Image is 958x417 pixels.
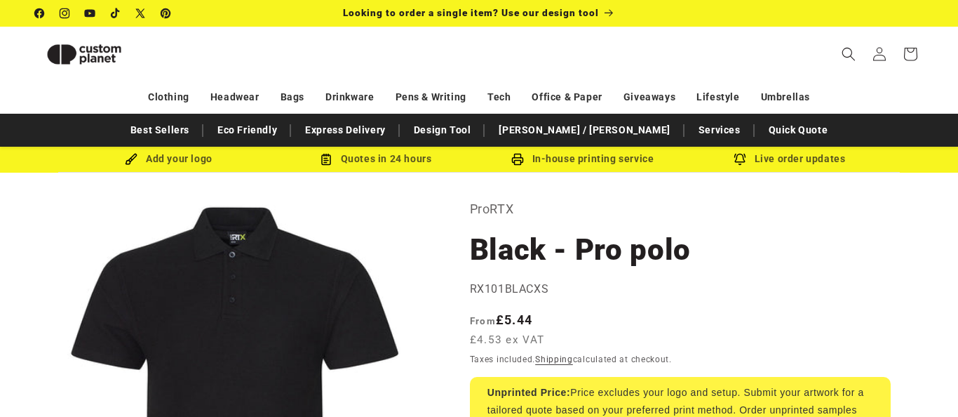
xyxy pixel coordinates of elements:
span: From [470,315,496,326]
a: Quick Quote [762,118,835,143]
a: Best Sellers [123,118,196,143]
span: £4.53 ex VAT [470,332,545,348]
a: Lifestyle [696,85,739,110]
a: Design Tool [407,118,478,143]
p: ProRTX [470,198,891,220]
strong: Unprinted Price: [487,387,571,398]
a: Headwear [210,85,259,110]
img: Custom Planet [35,32,133,77]
a: Pens & Writing [396,85,466,110]
div: Quotes in 24 hours [272,150,479,168]
img: In-house printing [511,153,524,166]
h1: Black - Pro polo [470,231,891,269]
a: Tech [487,85,511,110]
strong: £5.44 [470,312,533,327]
a: Umbrellas [761,85,810,110]
a: Custom Planet [30,27,181,81]
a: Drinkware [325,85,374,110]
a: Shipping [535,355,573,364]
div: Add your logo [65,150,272,168]
div: Taxes included. calculated at checkout. [470,352,891,366]
img: Order Updates Icon [320,153,332,166]
a: Bags [281,85,304,110]
a: Office & Paper [532,85,602,110]
summary: Search [833,39,864,69]
span: RX101BLACXS [470,282,549,296]
div: Live order updates [686,150,893,168]
span: Looking to order a single item? Use our design tool [343,7,599,18]
a: Clothing [148,85,189,110]
img: Brush Icon [125,153,137,166]
a: Eco Friendly [210,118,284,143]
a: Services [691,118,748,143]
a: Giveaways [623,85,675,110]
img: Order updates [734,153,746,166]
a: Express Delivery [298,118,393,143]
a: [PERSON_NAME] / [PERSON_NAME] [492,118,677,143]
div: In-house printing service [479,150,686,168]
